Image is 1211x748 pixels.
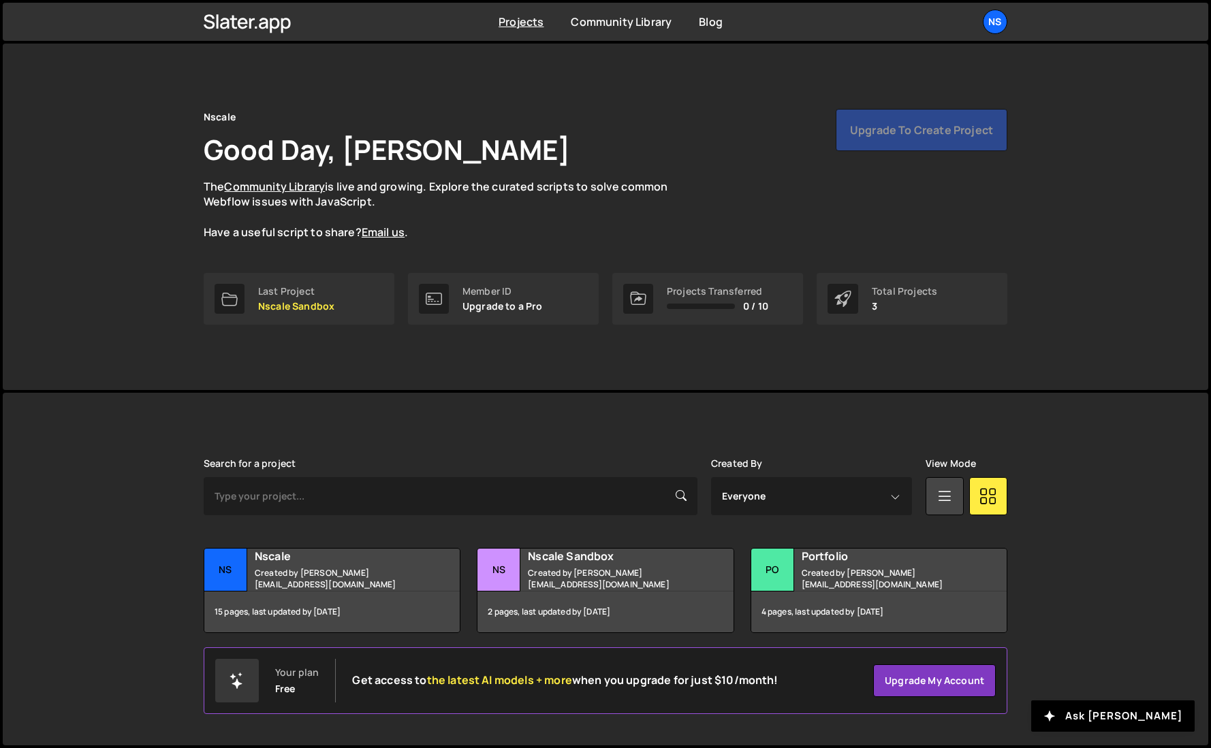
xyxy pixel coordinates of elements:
[711,458,763,469] label: Created By
[751,549,794,591] div: Po
[477,591,733,632] div: 2 pages, last updated by [DATE]
[258,301,334,312] p: Nscale Sandbox
[926,458,976,469] label: View Mode
[275,683,296,694] div: Free
[462,301,543,312] p: Upgrade to a Pro
[1031,700,1195,732] button: Ask [PERSON_NAME]
[275,667,319,678] div: Your plan
[204,109,236,125] div: Nscale
[528,567,692,590] small: Created by [PERSON_NAME][EMAIL_ADDRESS][DOMAIN_NAME]
[204,591,460,632] div: 15 pages, last updated by [DATE]
[204,131,570,168] h1: Good Day, [PERSON_NAME]
[204,179,694,240] p: The is live and growing. Explore the curated scripts to solve common Webflow issues with JavaScri...
[204,477,697,515] input: Type your project...
[224,179,325,194] a: Community Library
[255,567,419,590] small: Created by [PERSON_NAME][EMAIL_ADDRESS][DOMAIN_NAME]
[462,286,543,297] div: Member ID
[477,549,520,591] div: Ns
[751,591,1007,632] div: 4 pages, last updated by [DATE]
[571,14,672,29] a: Community Library
[743,301,768,312] span: 0 / 10
[751,548,1007,633] a: Po Portfolio Created by [PERSON_NAME][EMAIL_ADDRESS][DOMAIN_NAME] 4 pages, last updated by [DATE]
[204,549,247,591] div: Ns
[204,458,296,469] label: Search for a project
[872,286,937,297] div: Total Projects
[258,286,334,297] div: Last Project
[477,548,734,633] a: Ns Nscale Sandbox Created by [PERSON_NAME][EMAIL_ADDRESS][DOMAIN_NAME] 2 pages, last updated by [...
[528,549,692,564] h2: Nscale Sandbox
[873,664,996,697] a: Upgrade my account
[872,301,937,312] p: 3
[802,549,966,564] h2: Portfolio
[255,549,419,564] h2: Nscale
[204,273,394,325] a: Last Project Nscale Sandbox
[499,14,544,29] a: Projects
[699,14,723,29] a: Blog
[427,672,572,687] span: the latest AI models + more
[667,286,768,297] div: Projects Transferred
[983,10,1007,34] a: Ns
[204,548,460,633] a: Ns Nscale Created by [PERSON_NAME][EMAIL_ADDRESS][DOMAIN_NAME] 15 pages, last updated by [DATE]
[802,567,966,590] small: Created by [PERSON_NAME][EMAIL_ADDRESS][DOMAIN_NAME]
[362,225,405,240] a: Email us
[352,674,778,687] h2: Get access to when you upgrade for just $10/month!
